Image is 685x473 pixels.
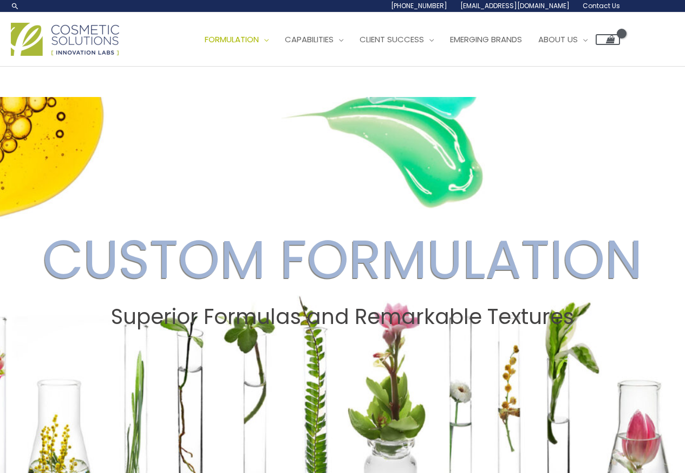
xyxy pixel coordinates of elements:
span: Formulation [205,34,259,45]
h2: CUSTOM FORMULATION [10,228,675,291]
a: Emerging Brands [442,23,530,56]
span: Emerging Brands [450,34,522,45]
span: About Us [538,34,578,45]
a: Formulation [197,23,277,56]
span: Client Success [360,34,424,45]
span: [EMAIL_ADDRESS][DOMAIN_NAME] [460,1,570,10]
a: Capabilities [277,23,351,56]
span: Capabilities [285,34,334,45]
nav: Site Navigation [188,23,620,56]
img: Cosmetic Solutions Logo [11,23,119,56]
h2: Superior Formulas and Remarkable Textures [10,304,675,329]
span: Contact Us [583,1,620,10]
a: About Us [530,23,596,56]
a: Client Success [351,23,442,56]
a: Search icon link [11,2,19,10]
a: View Shopping Cart, empty [596,34,620,45]
span: [PHONE_NUMBER] [391,1,447,10]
